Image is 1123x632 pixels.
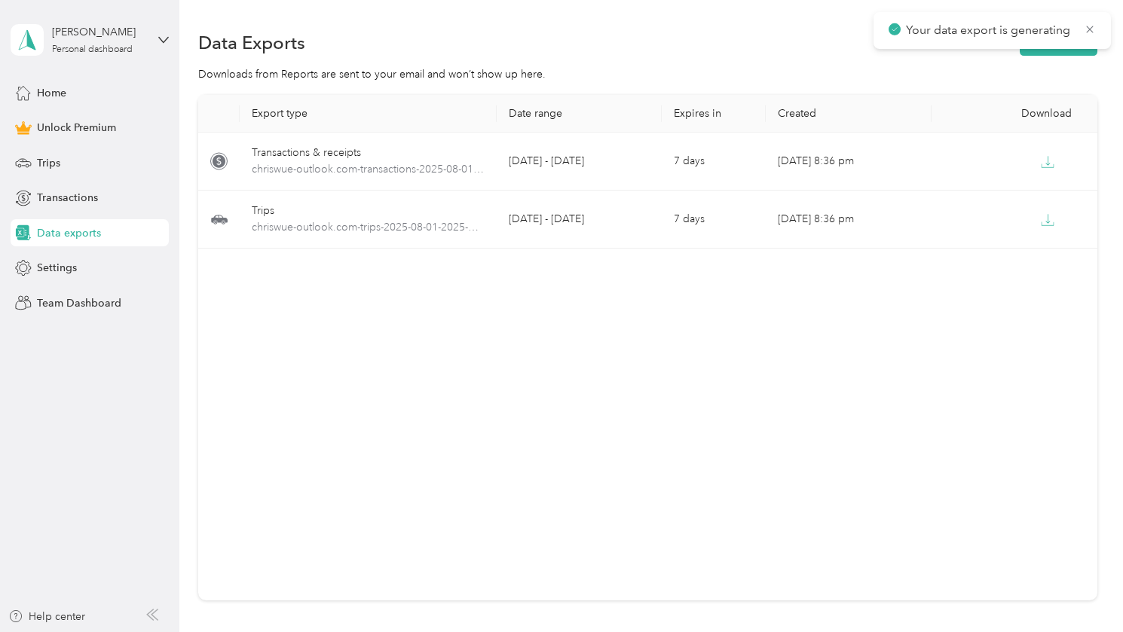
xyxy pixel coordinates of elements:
[52,24,146,40] div: [PERSON_NAME]
[662,95,765,133] th: Expires in
[766,133,932,191] td: [DATE] 8:36 pm
[37,295,121,311] span: Team Dashboard
[252,203,485,219] div: Trips
[198,35,305,50] h1: Data Exports
[766,191,932,249] td: [DATE] 8:36 pm
[37,85,66,101] span: Home
[37,190,98,206] span: Transactions
[37,260,77,276] span: Settings
[52,45,133,54] div: Personal dashboard
[252,219,485,236] span: chriswue-outlook.com-trips-2025-08-01-2025-08-30.xlsx
[8,609,85,624] button: Help center
[906,21,1073,40] p: Your data export is generating
[766,95,932,133] th: Created
[37,225,101,241] span: Data exports
[497,133,662,191] td: [DATE] - [DATE]
[37,120,116,136] span: Unlock Premium
[252,161,485,178] span: chriswue-outlook.com-transactions-2025-08-01-2025-08-30.xlsx
[198,66,1097,82] div: Downloads from Reports are sent to your email and won’t show up here.
[37,155,60,171] span: Trips
[497,95,662,133] th: Date range
[1039,548,1123,632] iframe: Everlance-gr Chat Button Frame
[944,107,1085,120] div: Download
[252,145,485,161] div: Transactions & receipts
[240,95,497,133] th: Export type
[662,191,765,249] td: 7 days
[497,191,662,249] td: [DATE] - [DATE]
[662,133,765,191] td: 7 days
